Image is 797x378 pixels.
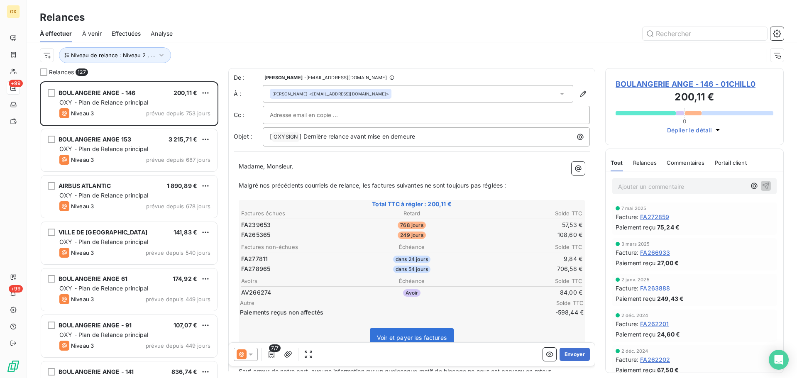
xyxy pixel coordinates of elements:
span: 3 215,71 € [169,136,198,143]
input: Adresse email en copie ... [270,109,359,121]
span: Objet : [234,133,252,140]
th: Avoirs [241,277,354,285]
th: Échéance [355,277,468,285]
span: FA272859 [640,212,669,221]
span: 2 déc. 2024 [621,313,648,318]
th: Solde TTC [469,277,583,285]
span: Sauf erreur de notre part, aucune information sur un quelconque motif de blocage ne nous est parv... [239,368,553,375]
span: 2 janv. 2025 [621,277,650,282]
span: Facture : [616,319,638,328]
span: Paiements reçus non affectés [240,308,532,317]
span: 768 jours [398,222,425,229]
span: Paiement reçu [616,330,655,339]
td: FA278965 [241,264,354,273]
span: BOULANGERIE ANGE - 91 [59,322,132,329]
th: Factures non-échues [241,243,354,251]
span: 7 mai 2025 [621,206,647,211]
span: [PERSON_NAME] [272,91,308,97]
td: 57,53 € [469,220,583,229]
span: 249 jours [398,232,425,239]
span: BOULANGERIE ANGE - 141 [59,368,134,375]
span: Malgré nos précédents courriels de relance, les factures suivantes ne sont toujours pas réglées : [239,182,506,189]
td: 108,60 € [469,230,583,239]
span: Relances [633,159,657,166]
td: 706,58 € [469,264,583,273]
span: BOULANGERIE ANGE - 146 - 01CHILL0 [616,78,773,90]
td: AV266274 [241,288,354,297]
span: Paiement reçu [616,366,655,374]
span: Niveau 3 [71,342,94,349]
span: 127 [76,68,88,76]
span: prévue depuis 540 jours [146,249,210,256]
span: 249,43 € [657,294,684,303]
span: FA262202 [640,355,670,364]
span: OXY - Plan de Relance principal [59,238,149,245]
span: Niveau 3 [71,249,94,256]
span: 200,11 € [174,89,197,96]
label: Cc : [234,111,263,119]
span: 75,24 € [657,223,680,232]
span: Voir et payer les factures [377,334,447,341]
span: dans 24 jours [393,256,430,263]
th: Retard [355,209,468,218]
span: À venir [82,29,102,38]
span: BOULANGERIE ANGE 153 [59,136,131,143]
td: FA277811 [241,254,354,263]
span: Total TTC à régler : 200,11 € [240,200,584,208]
span: prévue depuis 753 jours [146,110,210,117]
span: Facture : [616,248,638,257]
span: 107,07 € [174,322,197,329]
span: OXYSIGN [272,132,299,142]
span: Tout [611,159,623,166]
span: Facture : [616,355,638,364]
div: grid [40,81,218,378]
input: Rechercher [643,27,767,40]
div: OX [7,5,20,18]
span: Paiement reçu [616,259,655,267]
span: BOULANGERIE ANGE - 146 [59,89,135,96]
span: [ [270,133,272,140]
img: Logo LeanPay [7,360,20,373]
span: Facture : [616,212,638,221]
span: Déplier le détail [667,126,712,134]
span: OXY - Plan de Relance principal [59,99,149,106]
span: Commentaires [667,159,705,166]
span: FA239653 [241,221,271,229]
span: Paiement reçu [616,223,655,232]
span: prévue depuis 449 jours [146,342,210,349]
span: Portail client [715,159,747,166]
span: 1 890,89 € [167,182,198,189]
span: BOULANGERIE ANGE 61 [59,275,127,282]
span: OXY - Plan de Relance principal [59,145,149,152]
span: 3 mars 2025 [621,241,650,246]
span: +99 [9,80,23,87]
div: Open Intercom Messenger [769,350,789,370]
span: Relances [49,68,74,76]
span: Solde TTC [534,300,584,306]
span: Niveau 3 [71,110,94,117]
span: OXY - Plan de Relance principal [59,285,149,292]
span: Niveau 3 [71,156,94,163]
span: 7/7 [269,344,281,352]
span: FA262201 [640,319,669,328]
span: Niveau 3 [71,296,94,302]
span: 174,92 € [173,275,197,282]
span: À effectuer [40,29,72,38]
span: ] Dernière relance avant mise en demeure [299,133,415,140]
span: OXY - Plan de Relance principal [59,192,149,199]
span: FA263888 [640,284,670,293]
span: prévue depuis 449 jours [146,296,210,302]
span: Niveau 3 [71,203,94,210]
span: +99 [9,285,23,293]
span: De : [234,73,263,82]
span: Paiement reçu [616,294,655,303]
button: Envoyer [560,348,590,361]
span: Effectuées [112,29,141,38]
label: À : [234,90,263,98]
th: Échéance [355,243,468,251]
th: Factures échues [241,209,354,218]
span: FA265365 [241,231,270,239]
span: VILLE DE [GEOGRAPHIC_DATA] [59,229,147,236]
span: Analyse [151,29,173,38]
span: dans 54 jours [393,266,430,273]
